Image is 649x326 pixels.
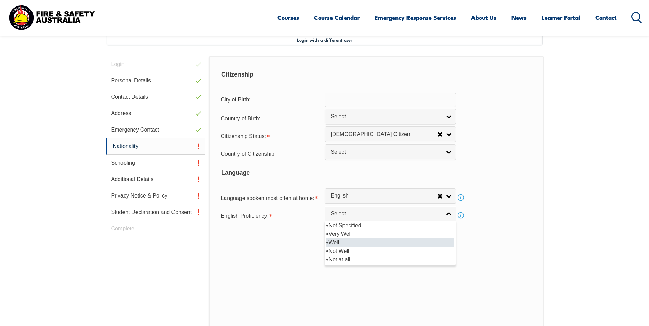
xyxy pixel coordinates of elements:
[375,9,456,27] a: Emergency Response Services
[542,9,580,27] a: Learner Portal
[221,133,266,139] span: Citizenship Status:
[330,131,437,138] span: [DEMOGRAPHIC_DATA] Citizen
[595,9,617,27] a: Contact
[326,247,454,255] li: Not Well
[106,155,206,171] a: Schooling
[314,9,360,27] a: Course Calendar
[221,213,269,219] span: English Proficiency:
[221,116,260,121] span: Country of Birth:
[106,138,206,155] a: Nationality
[471,9,496,27] a: About Us
[326,238,454,247] li: Well
[456,193,466,202] a: Info
[106,188,206,204] a: Privacy Notice & Policy
[330,210,441,217] span: Select
[277,9,299,27] a: Courses
[330,149,441,156] span: Select
[215,93,325,106] div: City of Birth:
[326,221,454,230] li: Not Specified
[106,122,206,138] a: Emergency Contact
[326,255,454,264] li: Not at all
[326,230,454,238] li: Very Well
[221,195,314,201] span: Language spoken most often at home:
[215,164,537,181] div: Language
[330,113,441,120] span: Select
[106,89,206,105] a: Contact Details
[456,210,466,220] a: Info
[215,208,325,222] div: English Proficiency is required.
[330,192,437,200] span: English
[106,72,206,89] a: Personal Details
[511,9,527,27] a: News
[215,129,325,142] div: Citizenship Status is required.
[106,105,206,122] a: Address
[297,37,352,42] span: Login with a different user
[215,191,325,204] div: Language spoken most often at home is required.
[215,66,537,83] div: Citizenship
[106,204,206,220] a: Student Declaration and Consent
[106,171,206,188] a: Additional Details
[221,151,276,157] span: Country of Citizenship:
